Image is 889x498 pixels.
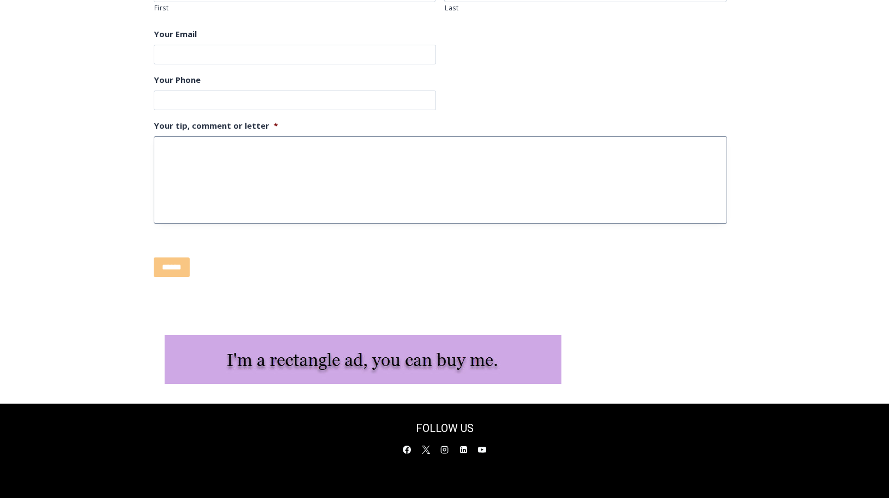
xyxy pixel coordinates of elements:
[262,106,528,136] a: Intern @ [DOMAIN_NAME]
[353,420,536,436] h2: FOLLOW US
[165,335,561,384] img: I'm a rectangle ad, you can buy me
[154,121,278,131] label: Your tip, comment or letter
[154,3,436,14] label: First
[437,442,453,458] a: Instagram
[399,442,415,458] a: Facebook
[418,442,434,458] a: X
[275,1,515,106] div: "I learned about the history of a place I’d honestly never considered even as a resident of [GEOG...
[445,3,727,14] label: Last
[285,109,505,133] span: Intern @ [DOMAIN_NAME]
[474,442,491,458] a: YouTube
[154,29,197,40] label: Your Email
[455,442,471,458] a: Linkedin
[154,75,201,86] label: Your Phone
